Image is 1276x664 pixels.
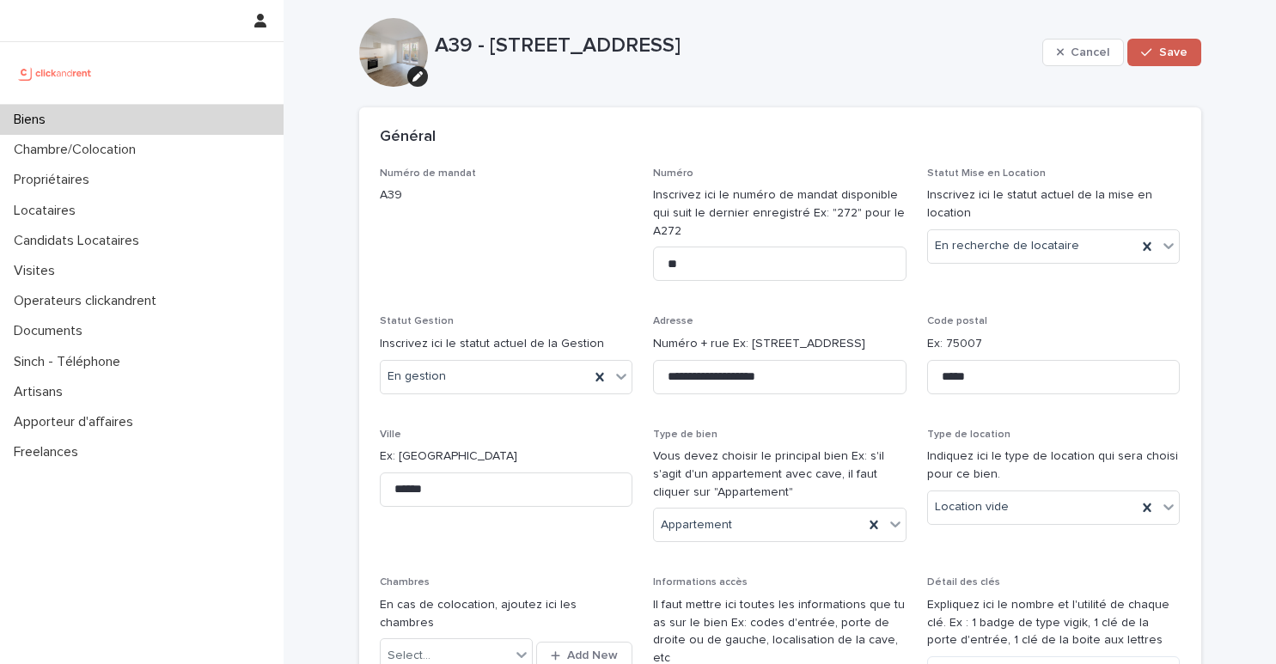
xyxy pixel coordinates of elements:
p: Sinch - Téléphone [7,354,134,370]
button: Cancel [1042,39,1125,66]
p: Inscrivez ici le statut actuel de la mise en location [927,186,1181,222]
p: Propriétaires [7,172,103,188]
p: Ex: [GEOGRAPHIC_DATA] [380,448,633,466]
span: Détail des clés [927,577,1000,588]
p: Locataires [7,203,89,219]
span: Code postal [927,316,987,326]
p: Vous devez choisir le principal bien Ex: s'il s'agit d'un appartement avec cave, il faut cliquer ... [653,448,907,501]
span: Type de bien [653,429,717,440]
h2: Général [380,128,436,147]
p: Inscrivez ici le numéro de mandat disponible qui suit le dernier enregistré Ex: "272" pour le A272 [653,186,907,240]
span: Cancel [1071,46,1109,58]
span: Add New [567,649,618,661]
p: Operateurs clickandrent [7,293,170,309]
span: Type de location [927,429,1010,440]
span: Location vide [935,498,1009,516]
p: A39 - [STREET_ADDRESS] [435,34,1035,58]
p: Candidats Locataires [7,233,153,249]
p: Expliquez ici le nombre et l'utilité de chaque clé. Ex : 1 badge de type vigik, 1 clé de la porte... [927,596,1181,649]
span: Statut Gestion [380,316,454,326]
p: Numéro + rue Ex: [STREET_ADDRESS] [653,335,907,353]
span: Save [1159,46,1187,58]
p: En cas de colocation, ajoutez ici les chambres [380,596,633,632]
span: En gestion [388,368,446,386]
span: Appartement [661,516,732,534]
span: En recherche de locataire [935,237,1079,255]
button: Save [1127,39,1200,66]
p: A39 [380,186,633,204]
p: Biens [7,112,59,128]
p: Freelances [7,444,92,460]
span: Numéro [653,168,693,179]
span: Numéro de mandat [380,168,476,179]
span: Chambres [380,577,430,588]
p: Artisans [7,384,76,400]
span: Statut Mise en Location [927,168,1046,179]
p: Inscrivez ici le statut actuel de la Gestion [380,335,633,353]
p: Apporteur d'affaires [7,414,147,430]
p: Chambre/Colocation [7,142,150,158]
p: Visites [7,263,69,279]
span: Informations accès [653,577,748,588]
span: Adresse [653,316,693,326]
p: Ex: 75007 [927,335,1181,353]
span: Ville [380,429,401,440]
p: Indiquez ici le type de location qui sera choisi pour ce bien. [927,448,1181,484]
p: Documents [7,323,96,339]
img: UCB0brd3T0yccxBKYDjQ [14,56,97,90]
